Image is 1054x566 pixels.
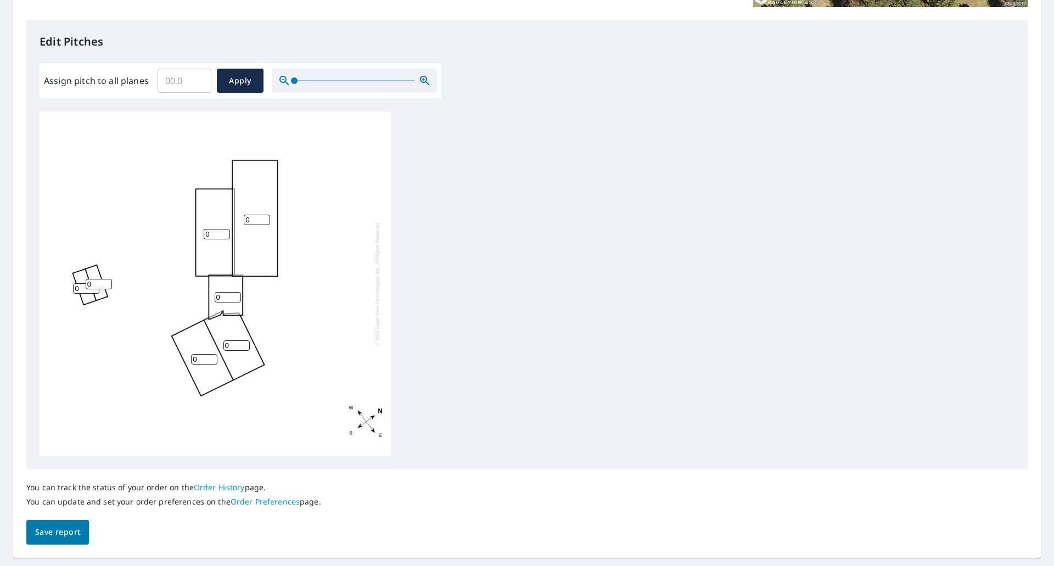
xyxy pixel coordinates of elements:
[44,74,149,87] label: Assign pitch to all planes
[231,496,300,507] a: Order Preferences
[35,525,80,539] span: Save report
[226,74,255,88] span: Apply
[40,33,1014,50] p: Edit Pitches
[26,520,89,545] button: Save report
[158,65,211,96] input: 00.0
[194,482,245,492] a: Order History
[26,483,321,492] p: You can track the status of your order on the page.
[26,497,321,507] p: You can update and set your order preferences on the page.
[217,69,263,93] button: Apply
